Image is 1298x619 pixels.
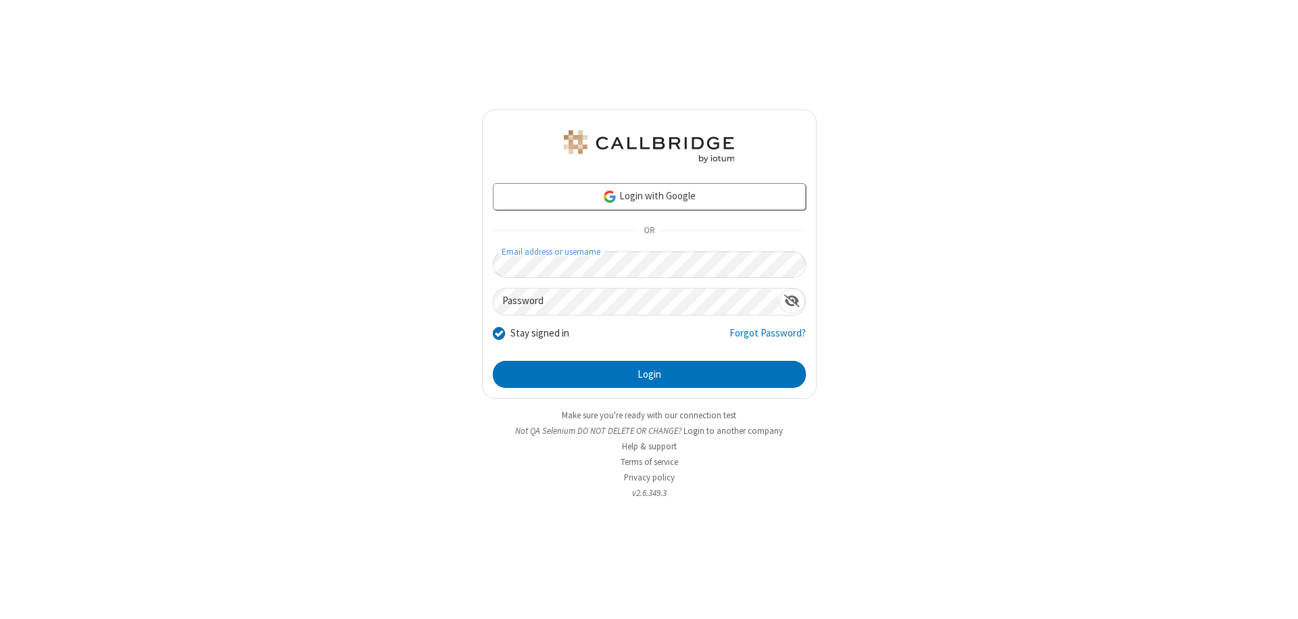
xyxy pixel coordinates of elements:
li: Not QA Selenium DO NOT DELETE OR CHANGE? [482,424,817,437]
a: Make sure you're ready with our connection test [562,410,736,421]
iframe: Chat [1264,584,1288,610]
button: Login to another company [683,424,783,437]
img: QA Selenium DO NOT DELETE OR CHANGE [561,130,737,163]
a: Forgot Password? [729,326,806,351]
span: OR [638,222,660,241]
input: Email address or username [493,251,806,278]
a: Help & support [622,441,677,452]
label: Stay signed in [510,326,569,341]
a: Login with Google [493,183,806,210]
li: v2.6.349.3 [482,487,817,499]
img: google-icon.png [602,189,617,204]
a: Privacy policy [624,472,675,483]
div: Show password [779,289,805,314]
input: Password [494,289,779,315]
button: Login [493,361,806,388]
a: Terms of service [621,456,678,468]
